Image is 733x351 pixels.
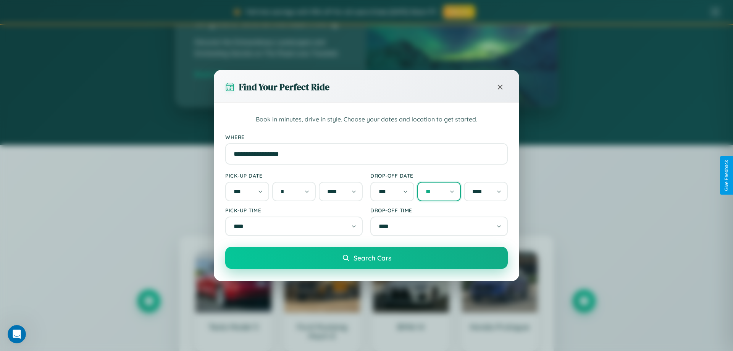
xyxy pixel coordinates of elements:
[225,172,363,179] label: Pick-up Date
[225,115,508,125] p: Book in minutes, drive in style. Choose your dates and location to get started.
[225,247,508,269] button: Search Cars
[370,207,508,214] label: Drop-off Time
[239,81,329,93] h3: Find Your Perfect Ride
[370,172,508,179] label: Drop-off Date
[225,134,508,140] label: Where
[354,254,391,262] span: Search Cars
[225,207,363,214] label: Pick-up Time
